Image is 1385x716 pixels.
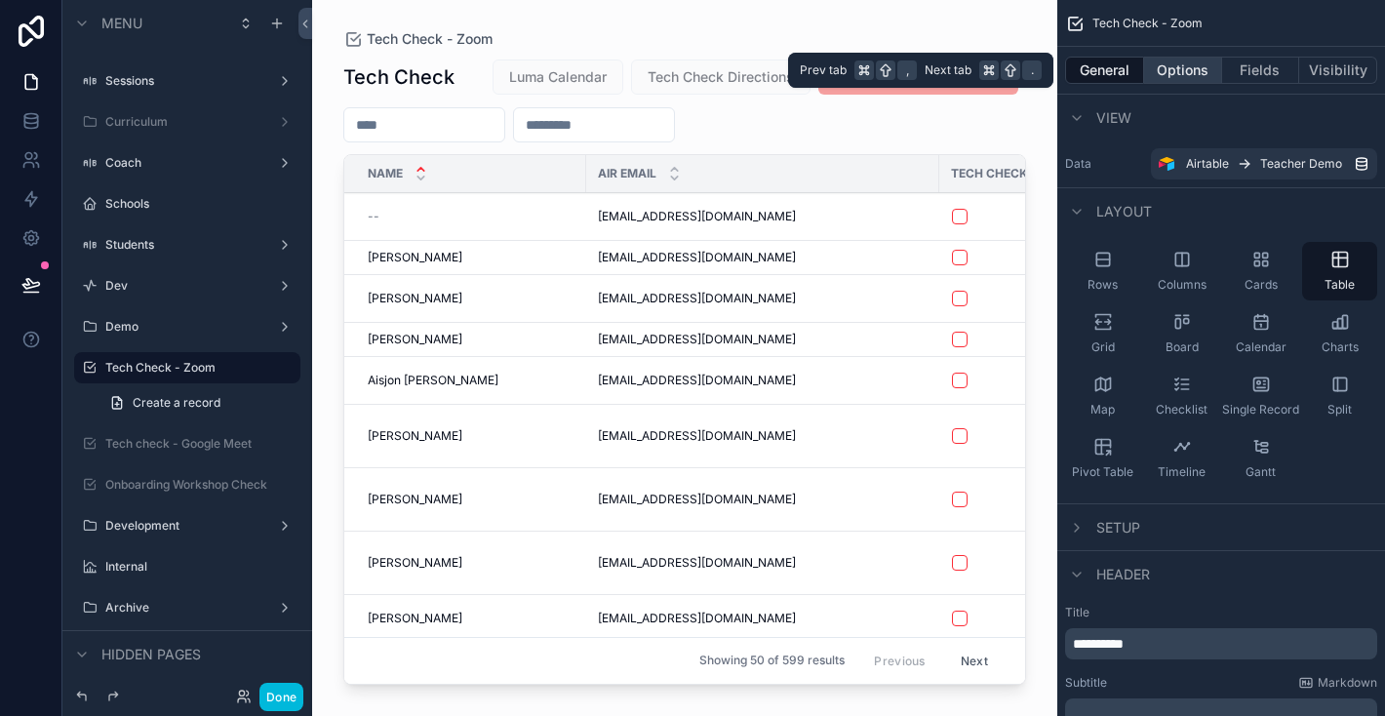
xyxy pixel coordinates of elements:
button: Columns [1144,242,1219,300]
label: Archive [105,600,261,616]
a: [EMAIL_ADDRESS][DOMAIN_NAME] [598,492,928,507]
span: [EMAIL_ADDRESS][DOMAIN_NAME] [598,611,796,626]
button: Single Record [1223,367,1298,425]
button: Map [1065,367,1140,425]
span: . [1024,62,1040,78]
label: Onboarding Workshop Check [105,477,289,493]
a: [EMAIL_ADDRESS][DOMAIN_NAME] [598,250,928,265]
a: [EMAIL_ADDRESS][DOMAIN_NAME] [598,555,928,571]
span: Columns [1158,277,1207,293]
button: Board [1144,304,1219,363]
a: [EMAIL_ADDRESS][DOMAIN_NAME] [598,611,928,626]
span: Grid [1091,339,1115,355]
span: Layout [1096,202,1152,221]
span: Calendar [1236,339,1286,355]
a: Markdown [1298,675,1377,691]
span: [EMAIL_ADDRESS][DOMAIN_NAME] [598,428,796,444]
span: Timeline [1158,464,1206,480]
span: , [899,62,915,78]
span: Air Email [598,166,656,181]
button: Visibility [1299,57,1377,84]
button: Next [947,646,1002,676]
span: Teacher Demo [1260,156,1342,172]
label: Internal [105,559,289,575]
label: Data [1065,156,1143,172]
label: Coach [105,155,261,171]
button: Cards [1223,242,1298,300]
span: Tech Check - Zoom [1092,16,1203,31]
span: Rows [1088,277,1118,293]
label: Curriculum [105,114,261,130]
span: [EMAIL_ADDRESS][DOMAIN_NAME] [598,291,796,306]
label: Sessions [105,73,261,89]
a: [EMAIL_ADDRESS][DOMAIN_NAME] [598,332,928,347]
span: Menu [101,14,142,33]
button: Grid [1065,304,1140,363]
a: Aisjon [PERSON_NAME] [368,373,574,388]
a: [PERSON_NAME] [368,555,574,571]
span: Cards [1245,277,1278,293]
a: Students [105,237,261,253]
label: Tech Check - Zoom [105,360,289,376]
span: Markdown [1318,675,1377,691]
button: General [1065,57,1144,84]
span: [EMAIL_ADDRESS][DOMAIN_NAME] [598,555,796,571]
button: Rows [1065,242,1140,300]
a: Create a record [98,387,300,418]
a: [EMAIL_ADDRESS][DOMAIN_NAME] [598,291,928,306]
label: Tech check - Google Meet [105,436,289,452]
label: Schools [105,196,289,212]
span: Prev tab [800,62,847,78]
span: Gantt [1246,464,1276,480]
span: -- [368,209,379,224]
button: Timeline [1144,429,1219,488]
a: AirtableTeacher Demo [1151,148,1377,179]
span: Split [1327,402,1352,418]
span: Setup [1096,518,1140,537]
label: Subtitle [1065,675,1107,691]
a: [PERSON_NAME] [368,611,574,626]
button: Pivot Table [1065,429,1140,488]
a: [PERSON_NAME] [368,291,574,306]
span: Table [1325,277,1355,293]
button: Options [1144,57,1222,84]
a: Demo [105,319,261,335]
a: [EMAIL_ADDRESS][DOMAIN_NAME] [598,428,928,444]
span: Map [1090,402,1115,418]
span: Next tab [925,62,971,78]
button: Checklist [1144,367,1219,425]
h1: Tech Check [343,63,455,91]
label: Dev [105,278,261,294]
span: Pivot Table [1072,464,1133,480]
button: Calendar [1223,304,1298,363]
span: View [1096,108,1131,128]
span: Name [368,166,403,181]
span: Showing 50 of 599 results [699,654,845,669]
span: Tech Check - Zoom [367,29,493,49]
span: Checklist [1156,402,1207,418]
button: Table [1302,242,1377,300]
span: Header [1096,565,1150,584]
label: Title [1065,605,1377,620]
a: [PERSON_NAME] [368,492,574,507]
button: Charts [1302,304,1377,363]
span: Create a record [133,395,220,411]
span: [PERSON_NAME] [368,428,462,444]
span: Single Record [1222,402,1299,418]
span: Airtable [1186,156,1229,172]
button: Fields [1222,57,1300,84]
span: Board [1166,339,1199,355]
span: [PERSON_NAME] [368,492,462,507]
span: Tech Check Passed [951,166,1078,181]
span: Hidden pages [101,645,201,664]
a: [EMAIL_ADDRESS][DOMAIN_NAME] [598,373,928,388]
span: Aisjon [PERSON_NAME] [368,373,498,388]
button: Split [1302,367,1377,425]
